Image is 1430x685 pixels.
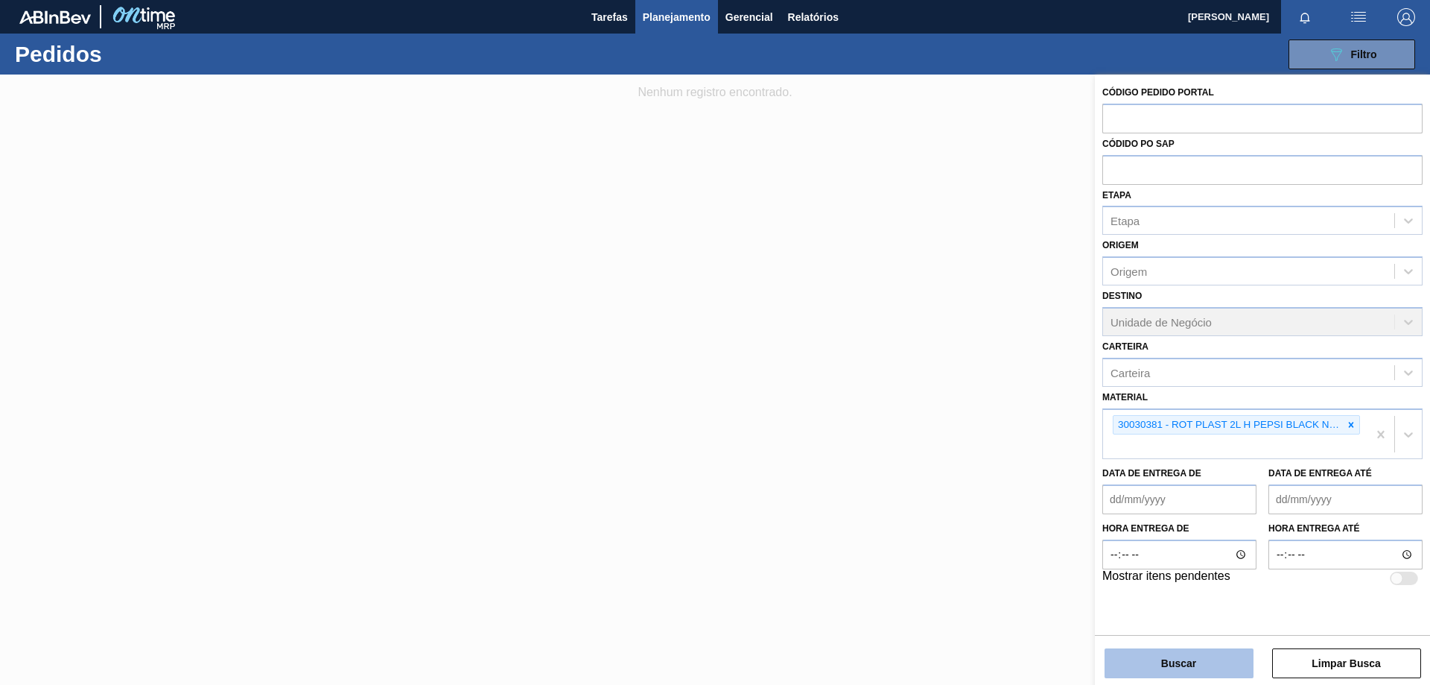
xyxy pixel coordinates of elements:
[1102,518,1256,540] label: Hora entrega de
[1102,240,1139,250] label: Origem
[1110,366,1150,379] div: Carteira
[1102,569,1230,587] label: Mostrar itens pendentes
[1102,190,1131,201] label: Etapa
[1102,139,1175,149] label: Códido PO SAP
[1113,416,1343,435] div: 30030381 - ROT PLAST 2L H PEPSI BLACK NIV24
[19,10,91,24] img: TNhmsLtSVTkK8tSr43FrP2fwEKptu5GPRR3wAAAABJRU5ErkJggg==
[1268,518,1423,540] label: Hora entrega até
[1102,484,1256,514] input: dd/mm/yyyy
[1102,87,1214,98] label: Código Pedido Portal
[1110,265,1147,278] div: Origem
[643,8,711,26] span: Planejamento
[15,45,238,63] h1: Pedidos
[1102,291,1142,301] label: Destino
[1288,40,1415,69] button: Filtro
[1350,8,1367,26] img: userActions
[1102,341,1148,352] label: Carteira
[1102,468,1201,479] label: Data de Entrega de
[1351,48,1377,60] span: Filtro
[1268,468,1372,479] label: Data de Entrega até
[591,8,628,26] span: Tarefas
[1397,8,1415,26] img: Logout
[788,8,839,26] span: Relatórios
[1102,392,1148,403] label: Material
[1110,215,1140,227] div: Etapa
[1268,484,1423,514] input: dd/mm/yyyy
[725,8,773,26] span: Gerencial
[1281,7,1329,28] button: Notificações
